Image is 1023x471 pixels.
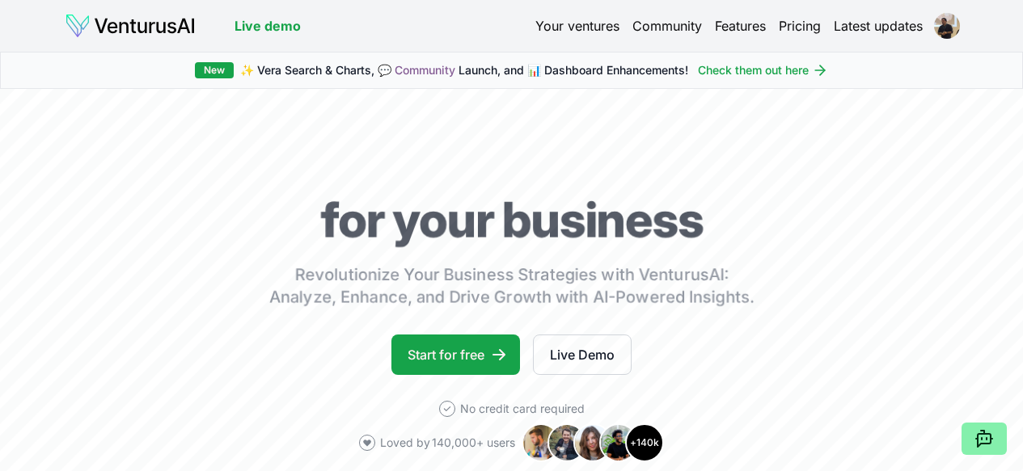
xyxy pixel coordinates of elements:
[240,62,688,78] span: ✨ Vera Search & Charts, 💬 Launch, and 📊 Dashboard Enhancements!
[698,62,828,78] a: Check them out here
[599,423,638,462] img: Avatar 4
[934,13,960,39] img: ACg8ocKHqqjuwIXxvMlTsO_mFIetNmrBrTz8obR8LI7XnBC1wrmFog8KBw=s96-c
[715,16,766,36] a: Features
[547,423,586,462] img: Avatar 2
[395,63,455,77] a: Community
[573,423,612,462] img: Avatar 3
[779,16,821,36] a: Pricing
[632,16,702,36] a: Community
[391,334,520,375] a: Start for free
[195,62,234,78] div: New
[65,13,196,39] img: logo
[834,16,923,36] a: Latest updates
[533,334,632,375] a: Live Demo
[235,16,301,36] a: Live demo
[522,423,560,462] img: Avatar 1
[535,16,619,36] a: Your ventures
